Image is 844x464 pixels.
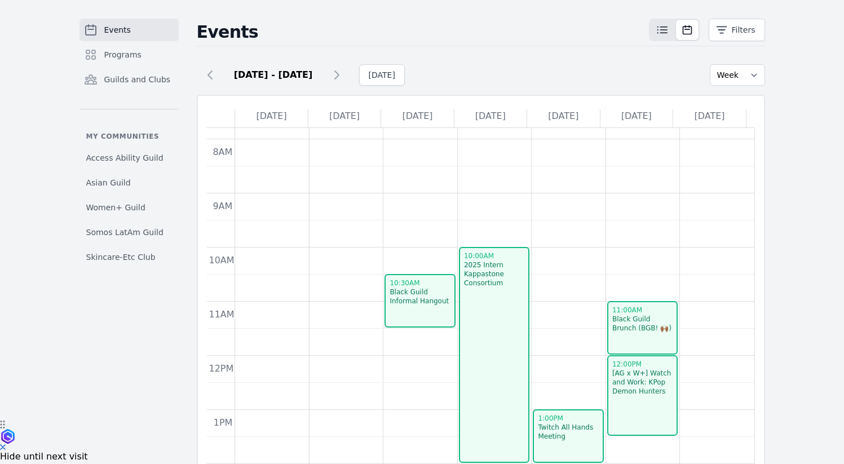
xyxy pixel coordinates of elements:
[86,227,164,238] span: Somos LatAm Guild
[214,417,233,428] span: 1pm
[548,111,578,121] span: [DATE]
[104,49,142,60] span: Programs
[464,252,494,260] span: 10:00am
[79,197,179,218] a: Women+ Guild
[209,255,235,266] span: 10am
[213,147,232,157] span: 8am
[86,177,131,188] span: Asian Guild
[612,360,642,368] span: 12:00pm
[389,288,450,306] div: Black Guild Informal Hangout
[475,111,506,121] span: [DATE]
[79,43,179,66] a: Programs
[79,19,179,41] a: Events
[612,315,673,333] div: Black Guild Brunch (BGB! 🙌🏾)
[359,64,405,86] button: [DATE]
[86,251,156,263] span: Skincare-Etc Club
[228,68,319,82] span: [DATE] - [DATE]
[537,423,599,441] div: Twitch All Hands Meeting
[213,201,232,211] span: 9am
[79,247,179,267] a: Skincare-Etc Club
[612,369,673,396] div: [AG x W+] Watch and Work: KPop Demon Hunters
[79,148,179,168] a: Access Ability Guild
[402,111,432,121] span: [DATE]
[390,279,419,287] span: 10:30am
[79,173,179,193] a: Asian Guild
[621,111,652,121] span: [DATE]
[79,68,179,91] a: Guilds and Clubs
[257,111,287,121] span: [DATE]
[197,22,649,42] h2: Events
[209,309,235,320] span: 11am
[209,363,234,374] span: 12pm
[709,19,765,41] button: Filters
[329,111,360,121] span: [DATE]
[463,260,525,288] div: 2025 Intern Kappastone Consortium
[104,74,171,85] span: Guilds and Clubs
[79,132,179,141] p: My communities
[694,111,724,121] span: [DATE]
[86,202,145,213] span: Women+ Guild
[538,414,563,422] span: 1:00pm
[86,152,164,163] span: Access Ability Guild
[79,19,179,267] nav: Sidebar
[79,222,179,242] a: Somos LatAm Guild
[104,24,131,36] span: Events
[612,306,642,314] span: 11:00am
